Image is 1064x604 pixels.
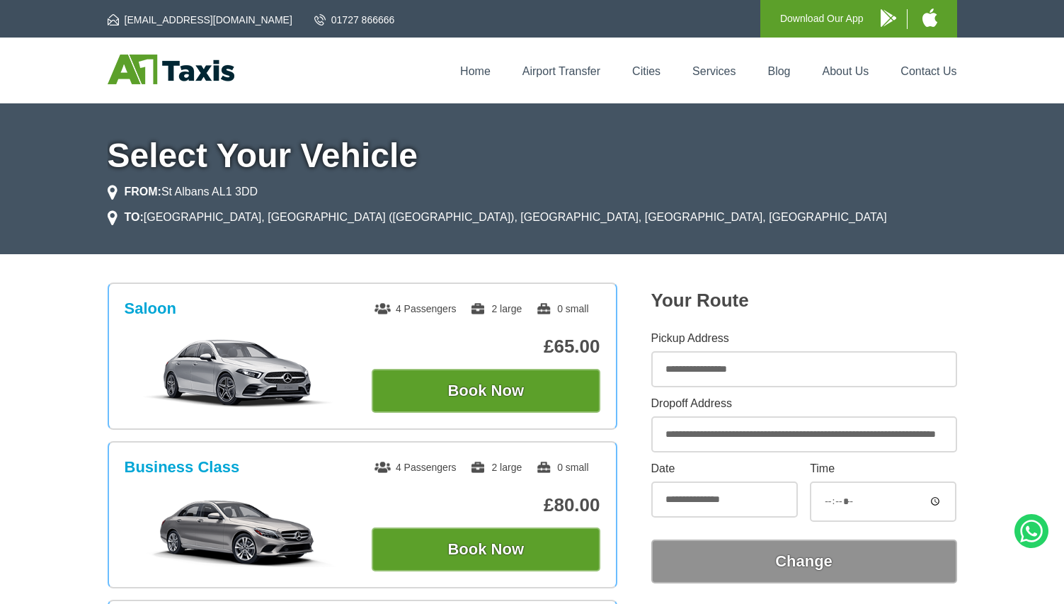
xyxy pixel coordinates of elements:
label: Date [651,463,798,474]
a: 01727 866666 [314,13,395,27]
a: Cities [632,65,660,77]
span: 2 large [470,303,522,314]
h3: Business Class [125,458,240,477]
img: A1 Taxis St Albans LTD [108,55,234,84]
span: 0 small [536,303,588,314]
a: Home [460,65,491,77]
p: £80.00 [372,494,600,516]
span: 4 Passengers [374,303,457,314]
span: 4 Passengers [374,462,457,473]
li: [GEOGRAPHIC_DATA], [GEOGRAPHIC_DATA] ([GEOGRAPHIC_DATA]), [GEOGRAPHIC_DATA], [GEOGRAPHIC_DATA], [... [108,209,887,226]
label: Time [810,463,956,474]
a: About Us [823,65,869,77]
span: 0 small [536,462,588,473]
a: Blog [767,65,790,77]
img: A1 Taxis Android App [881,9,896,27]
li: St Albans AL1 3DD [108,183,258,200]
img: Saloon [132,338,345,409]
strong: FROM: [125,186,161,198]
label: Dropoff Address [651,398,957,409]
button: Book Now [372,528,600,571]
a: [EMAIL_ADDRESS][DOMAIN_NAME] [108,13,292,27]
img: Business Class [132,496,345,567]
strong: TO: [125,211,144,223]
a: Services [692,65,736,77]
a: Contact Us [900,65,956,77]
label: Pickup Address [651,333,957,344]
h3: Saloon [125,300,176,318]
button: Change [651,540,957,583]
span: 2 large [470,462,522,473]
a: Airport Transfer [522,65,600,77]
img: A1 Taxis iPhone App [922,8,937,27]
p: Download Our App [780,10,864,28]
p: £65.00 [372,336,600,358]
h2: Your Route [651,290,957,312]
h1: Select Your Vehicle [108,139,957,173]
button: Book Now [372,369,600,413]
